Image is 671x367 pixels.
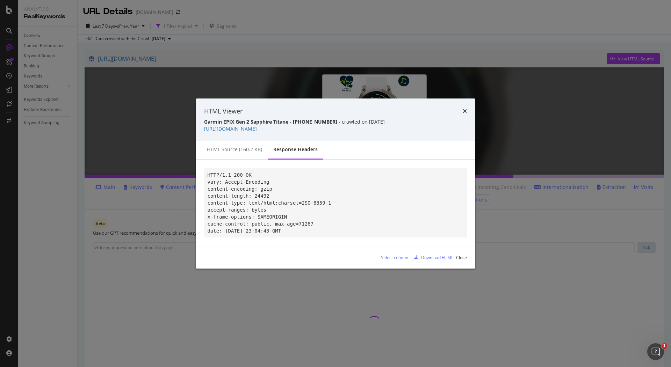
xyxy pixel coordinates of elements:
[375,252,409,263] button: Select content
[207,146,262,153] div: HTML source (160.2 KB)
[273,146,318,153] div: Response Headers
[411,252,453,263] button: Download HTML
[421,255,453,260] div: Download HTML
[662,343,667,349] span: 1
[463,107,467,116] div: times
[204,125,257,132] a: [URL][DOMAIN_NAME]
[204,118,337,125] strong: Garmin EPIX Gen 2 Sapphire Titane - [PHONE_NUMBER]
[204,107,243,116] div: HTML Viewer
[204,118,467,125] div: - crawled on [DATE]
[456,255,467,260] div: Close
[381,255,409,260] div: Select content
[456,252,467,263] button: Close
[196,98,475,269] div: modal
[647,343,664,360] iframe: Intercom live chat
[208,172,331,234] code: HTTP/1.1 200 OK vary: Accept-Encoding content-encoding: gzip content-length: 24492 content-type: ...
